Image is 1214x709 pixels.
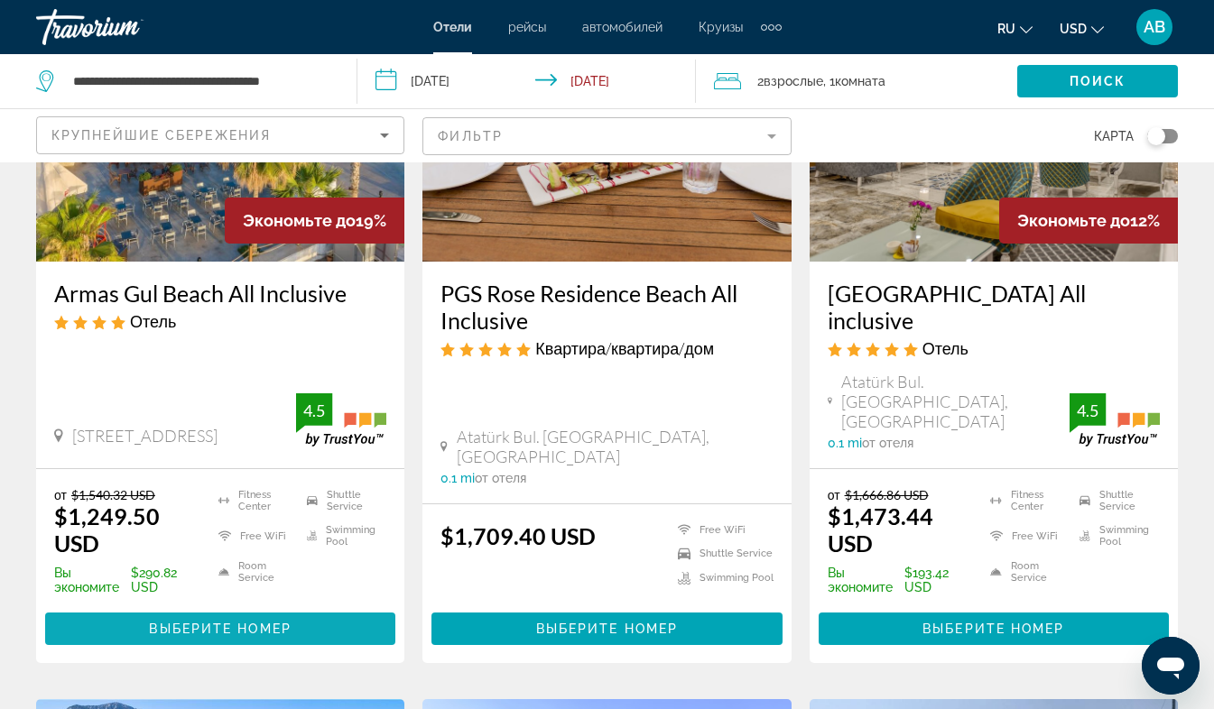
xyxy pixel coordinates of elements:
[841,372,1070,431] span: Atatürk Bul. [GEOGRAPHIC_DATA], [GEOGRAPHIC_DATA]
[828,436,862,450] span: 0.1 mi
[764,74,823,88] span: Взрослые
[225,198,404,244] div: 19%
[431,612,782,645] button: Выберите номер
[440,522,596,549] ins: $1,709.40 USD
[149,622,291,636] span: Выберите номер
[535,338,714,358] span: Квартира/квартира/дом
[54,487,67,502] span: от
[828,566,900,594] span: Вы экономите
[1070,523,1160,550] li: Swimming Pool
[1070,74,1126,88] span: Поиск
[51,128,271,143] span: Крупнейшие сбережения
[1070,393,1160,447] img: trustyou-badge.svg
[761,13,782,41] button: Extra navigation items
[819,616,1169,636] a: Выберите номер
[1070,487,1160,514] li: Shuttle Service
[922,622,1064,636] span: Выберите номер
[457,427,774,466] span: Atatürk Bul. [GEOGRAPHIC_DATA], [GEOGRAPHIC_DATA]
[431,616,782,636] a: Выберите номер
[440,471,475,485] span: 0.1 mi
[828,502,933,557] ins: $1,473.44 USD
[209,558,298,585] li: Room Service
[669,570,774,585] li: Swimming Pool
[298,523,386,550] li: Swimming Pool
[433,20,472,34] a: Отели
[828,487,840,502] span: от
[845,487,929,502] del: $1,666.86 USD
[835,74,885,88] span: Комната
[54,502,160,557] ins: $1,249.50 USD
[1131,8,1178,46] button: User Menu
[999,198,1178,244] div: 12%
[54,566,196,594] p: $290.82 USD
[828,338,1160,358] div: 5 star Hotel
[209,523,298,550] li: Free WiFi
[981,558,1070,585] li: Room Service
[1017,211,1130,230] span: Экономьте до
[922,338,968,358] span: Отель
[981,487,1070,514] li: Fitness Center
[1060,15,1104,41] button: Change currency
[296,400,332,421] div: 4.5
[440,280,773,334] a: PGS Rose Residence Beach All Inclusive
[997,22,1015,36] span: ru
[36,4,217,51] a: Travorium
[209,487,298,514] li: Fitness Center
[51,124,389,146] mat-select: Sort by
[357,54,697,108] button: Check-in date: Sep 12, 2025 Check-out date: Sep 18, 2025
[757,69,823,94] span: 2
[819,612,1169,645] button: Выберите номер
[45,616,395,636] a: Выберите номер
[828,280,1160,334] a: [GEOGRAPHIC_DATA] All inclusive
[422,116,791,156] button: Filter
[1060,22,1087,36] span: USD
[1144,18,1165,36] span: AB
[296,393,386,447] img: trustyou-badge.svg
[1070,400,1106,421] div: 4.5
[669,547,774,562] li: Shuttle Service
[72,426,218,446] span: [STREET_ADDRESS]
[1017,65,1178,97] button: Поиск
[1142,637,1200,695] iframe: Кнопка запуска окна обмена сообщениями
[981,523,1070,550] li: Free WiFi
[54,566,126,594] span: Вы экономите
[130,311,176,331] span: Отель
[862,436,913,450] span: от отеля
[997,15,1033,41] button: Change language
[582,20,663,34] a: автомобилей
[1094,124,1134,149] span: карта
[440,338,773,358] div: 5 star Apartment
[536,622,678,636] span: Выберите номер
[71,487,155,502] del: $1,540.32 USD
[669,522,774,538] li: Free WiFi
[475,471,526,485] span: от отеля
[1134,128,1178,144] button: Toggle map
[45,612,395,645] button: Выберите номер
[54,280,386,307] a: Armas Gul Beach All Inclusive
[54,311,386,331] div: 4 star Hotel
[696,54,1017,108] button: Travelers: 2 adults, 0 children
[298,487,386,514] li: Shuttle Service
[699,20,743,34] a: Круизы
[828,566,968,594] p: $193.42 USD
[508,20,546,34] a: рейсы
[243,211,356,230] span: Экономьте до
[823,69,885,94] span: , 1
